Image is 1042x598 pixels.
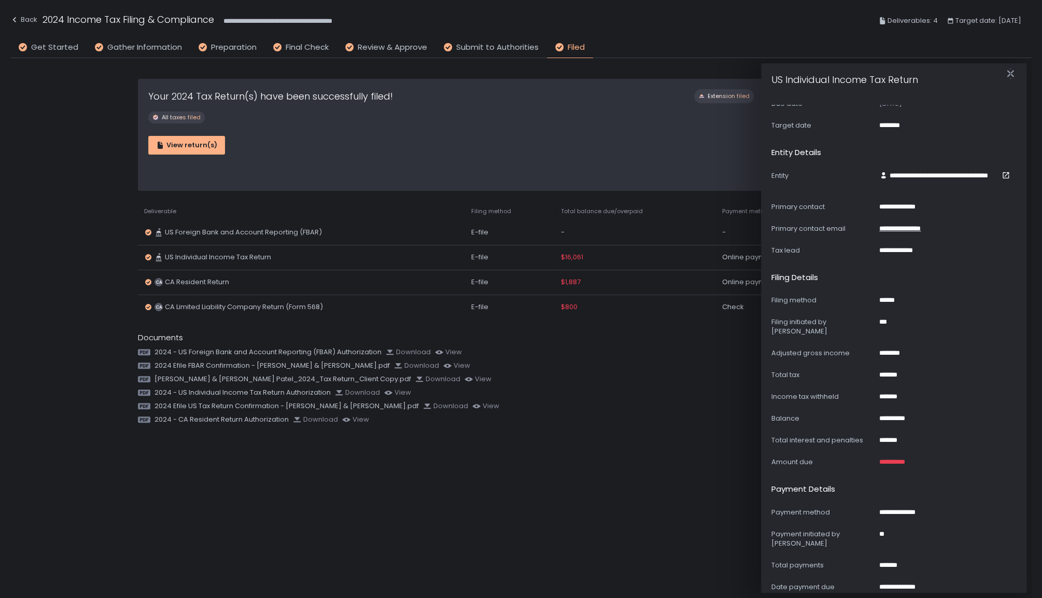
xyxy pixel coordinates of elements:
[10,12,37,30] button: Back
[561,228,565,237] span: -
[771,296,875,305] div: Filing method
[156,279,162,285] text: CA
[771,370,875,380] div: Total tax
[435,347,462,357] button: view
[771,246,875,255] div: Tax lead
[165,302,323,312] span: CA Limited Liability Company Return (Form 568)
[471,277,548,287] div: E-file
[722,277,776,287] span: Online payment
[423,401,468,411] button: Download
[415,374,460,384] button: Download
[386,347,431,357] button: Download
[456,41,539,53] span: Submit to Authorities
[464,374,491,384] button: view
[771,60,918,87] h1: US Individual Income Tax Return
[471,253,548,262] div: E-file
[154,415,289,424] span: 2024 - CA Resident Return Authorization
[561,207,643,215] span: Total balance due/overpaid
[471,228,548,237] div: E-file
[394,361,439,370] button: Download
[771,202,875,212] div: Primary contact
[771,414,875,423] div: Balance
[286,41,329,53] span: Final Check
[148,89,393,103] h1: Your 2024 Tax Return(s) have been successfully filed!
[342,415,369,424] button: view
[771,483,835,495] h2: Payment details
[165,277,229,287] span: CA Resident Return
[771,224,875,233] div: Primary contact email
[162,114,201,121] span: All taxes filed
[771,530,875,548] div: Payment initiated by [PERSON_NAME]
[561,253,583,262] span: $16,061
[568,41,585,53] span: Filed
[888,15,938,27] span: Deliverables: 4
[31,41,78,53] span: Get Started
[154,347,382,357] span: 2024 - US Foreign Bank and Account Reporting (FBAR) Authorization
[771,508,875,517] div: Payment method
[708,92,750,100] span: Extension filed
[154,374,411,384] span: [PERSON_NAME] & [PERSON_NAME] Patel_2024_Tax Return_Client Copy.pdf
[771,121,875,130] div: Target date
[443,361,470,370] button: view
[771,457,875,467] div: Amount due
[771,561,875,570] div: Total payments
[771,349,875,358] div: Adjusted gross income
[335,388,380,397] button: Download
[138,332,904,344] div: Documents
[154,401,419,411] span: 2024 Efile US Tax Return Confirmation - [PERSON_NAME] & [PERSON_NAME].pdf
[771,436,875,445] div: Total interest and penalties
[154,361,390,370] span: 2024 Efile FBAR Confirmation - [PERSON_NAME] & [PERSON_NAME].pdf
[955,15,1021,27] span: Target date: [DATE]
[471,302,548,312] div: E-file
[156,304,162,310] text: CA
[154,388,331,397] span: 2024 - US Individual Income Tax Return Authorization
[561,277,581,287] span: $1,887
[107,41,182,53] span: Gather Information
[722,302,744,312] span: Check
[722,253,776,262] span: Online payment
[358,41,427,53] span: Review & Approve
[561,302,578,312] span: $800
[771,171,875,180] div: Entity
[148,136,225,155] button: View return(s)
[144,207,176,215] span: Deliverable
[722,207,772,215] span: Payment method
[384,388,411,397] button: view
[165,253,271,262] span: US Individual Income Tax Return
[471,207,511,215] span: Filing method
[211,41,257,53] span: Preparation
[771,317,875,336] div: Filing initiated by [PERSON_NAME]
[771,272,818,284] h2: Filing details
[293,415,338,424] button: Download
[722,228,726,237] span: -
[43,12,214,26] h1: 2024 Income Tax Filing & Compliance
[156,141,217,150] div: View return(s)
[10,13,37,26] div: Back
[165,228,322,237] span: US Foreign Bank and Account Reporting (FBAR)
[771,392,875,401] div: Income tax withheld
[771,147,821,159] h2: Entity details
[771,582,875,592] div: Date payment due
[472,401,499,411] button: view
